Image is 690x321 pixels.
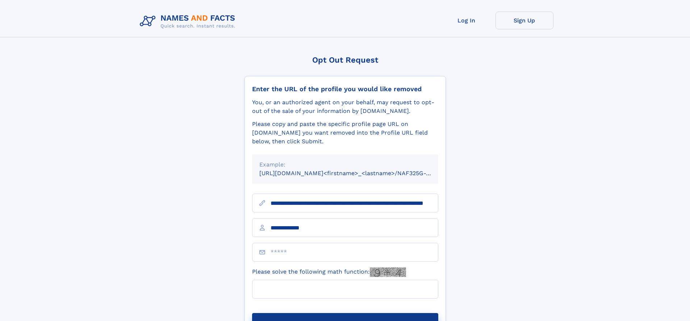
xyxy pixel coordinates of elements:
label: Please solve the following math function: [252,267,406,277]
div: Please copy and paste the specific profile page URL on [DOMAIN_NAME] you want removed into the Pr... [252,120,438,146]
div: Enter the URL of the profile you would like removed [252,85,438,93]
a: Sign Up [495,12,553,29]
small: [URL][DOMAIN_NAME]<firstname>_<lastname>/NAF325G-xxxxxxxx [259,170,452,177]
div: You, or an authorized agent on your behalf, may request to opt-out of the sale of your informatio... [252,98,438,115]
a: Log In [438,12,495,29]
div: Opt Out Request [244,55,446,64]
img: Logo Names and Facts [137,12,241,31]
div: Example: [259,160,431,169]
